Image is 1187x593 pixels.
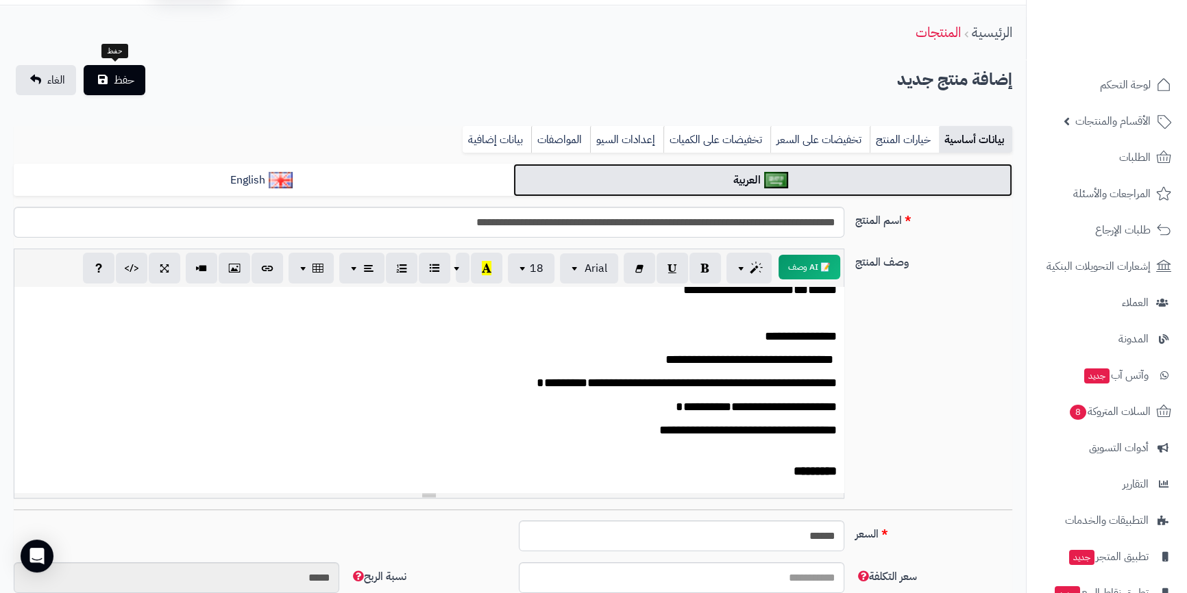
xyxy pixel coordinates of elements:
span: 8 [1069,404,1086,420]
a: تطبيق المتجرجديد [1035,540,1179,573]
a: العربية [513,164,1013,197]
a: وآتس آبجديد [1035,359,1179,392]
h2: إضافة منتج جديد [897,66,1012,94]
span: التطبيقات والخدمات [1065,511,1149,530]
label: اسم المنتج [850,207,1018,229]
a: تخفيضات على السعر [770,126,870,153]
a: الطلبات [1035,141,1179,174]
img: logo-2.png [1094,10,1174,39]
span: المراجعات والأسئلة [1073,184,1151,203]
a: خيارات المنتج [870,126,939,153]
a: أدوات التسويق [1035,431,1179,464]
span: Arial [585,260,607,277]
span: تطبيق المتجر [1068,547,1149,566]
span: الأقسام والمنتجات [1075,112,1151,131]
div: حفظ [101,44,128,59]
img: العربية [764,172,788,188]
span: وآتس آب [1083,366,1149,385]
label: السعر [850,520,1018,542]
a: English [14,164,513,197]
a: الغاء [16,65,76,95]
span: المدونة [1118,329,1149,349]
a: التقارير [1035,468,1179,501]
a: إعدادات السيو [590,126,663,153]
a: تخفيضات على الكميات [663,126,770,153]
a: المواصفات [531,126,590,153]
a: بيانات إضافية [463,126,531,153]
img: English [269,172,293,188]
button: حفظ [84,65,145,95]
span: سعر التكلفة [855,568,917,585]
a: المدونة [1035,323,1179,355]
div: Open Intercom Messenger [21,540,53,572]
span: جديد [1084,368,1110,383]
span: التقارير [1123,475,1149,494]
span: الطلبات [1119,148,1151,167]
span: طلبات الإرجاع [1095,220,1151,240]
a: بيانات أساسية [939,126,1012,153]
span: لوحة التحكم [1100,75,1151,94]
span: العملاء [1122,293,1149,312]
a: التطبيقات والخدمات [1035,504,1179,537]
a: طلبات الإرجاع [1035,214,1179,247]
button: 18 [508,253,554,283]
span: الغاء [47,72,65,88]
button: 📝 AI وصف [779,255,840,279]
a: الرئيسية [972,22,1012,42]
label: وصف المنتج [850,249,1018,270]
a: المنتجات [916,22,961,42]
span: حفظ [114,72,134,88]
a: المراجعات والأسئلة [1035,177,1179,210]
span: جديد [1069,550,1094,565]
span: 18 [530,260,543,277]
span: نسبة الربح [350,568,406,585]
a: لوحة التحكم [1035,68,1179,101]
a: السلات المتروكة8 [1035,395,1179,428]
button: Arial [560,253,618,283]
a: إشعارات التحويلات البنكية [1035,250,1179,283]
span: إشعارات التحويلات البنكية [1047,257,1151,276]
a: العملاء [1035,286,1179,319]
span: أدوات التسويق [1089,438,1149,457]
span: السلات المتروكة [1068,402,1151,421]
